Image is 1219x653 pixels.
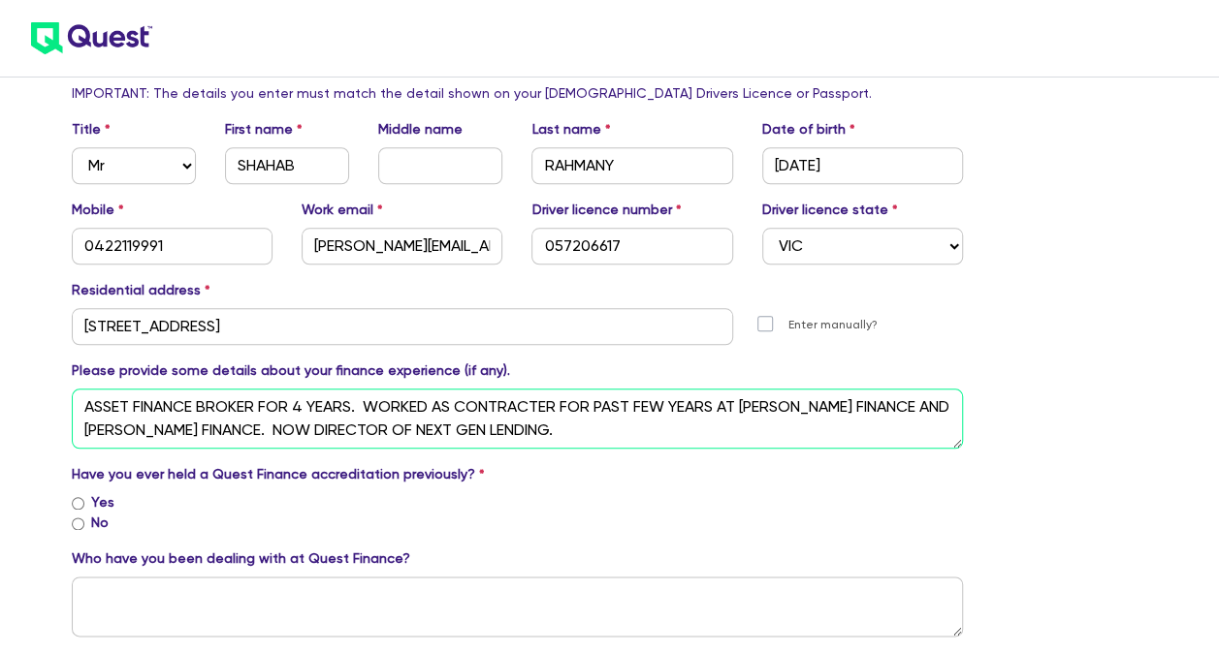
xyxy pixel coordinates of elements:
[72,464,485,484] label: Have you ever held a Quest Finance accreditation previously?
[762,119,855,140] label: Date of birth
[72,200,124,220] label: Mobile
[72,280,210,300] label: Residential address
[72,119,111,140] label: Title
[91,513,109,533] label: No
[531,119,610,140] label: Last name
[762,200,898,220] label: Driver licence state
[72,360,510,381] label: Please provide some details about your finance experience (if any).
[91,492,114,513] label: Yes
[531,200,681,220] label: Driver licence number
[31,22,152,54] img: quest-logo
[72,548,410,569] label: Who have you been dealing with at Quest Finance?
[225,119,303,140] label: First name
[72,83,964,104] p: IMPORTANT: The details you enter must match the detail shown on your [DEMOGRAPHIC_DATA] Drivers L...
[302,200,383,220] label: Work email
[788,316,878,334] label: Enter manually?
[378,119,463,140] label: Middle name
[762,147,963,184] input: DD / MM / YYYY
